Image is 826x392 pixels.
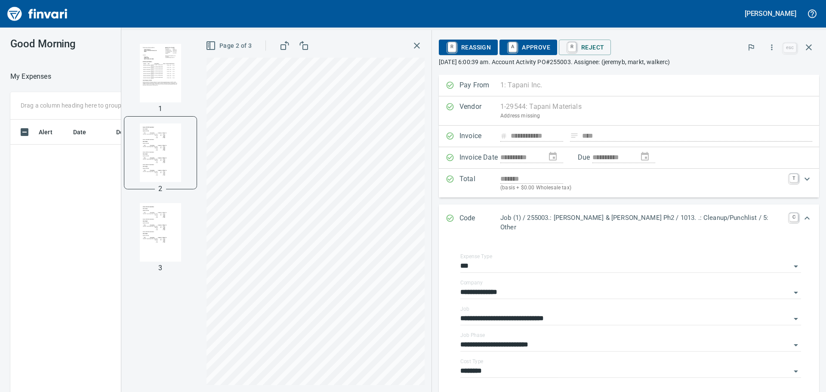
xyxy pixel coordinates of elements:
a: R [448,42,456,52]
button: RReassign [439,40,498,55]
img: Page 1 [131,44,190,102]
span: Description [116,127,148,137]
button: Open [790,365,802,377]
span: Description [116,127,160,137]
img: Page 3 [131,203,190,262]
label: Job Phase [460,333,485,338]
a: T [789,174,798,182]
button: Open [790,313,802,325]
button: Open [790,260,802,272]
img: Page 2 [131,123,190,182]
span: Alert [39,127,64,137]
p: 1 [158,104,162,114]
a: R [568,42,576,52]
button: RReject [559,40,611,55]
label: Cost Type [460,359,484,364]
h3: Good Morning [10,38,193,50]
p: My Expenses [10,71,51,82]
span: Page 2 of 3 [207,40,252,51]
p: Job (1) / 255003.: [PERSON_NAME] & [PERSON_NAME] Ph2 / 1013. .: Cleanup/Punchlist / 5: Other [500,213,784,232]
button: Page 2 of 3 [204,38,255,54]
p: [DATE] 6:00:39 am. Account Activity PO#255003. Assignee: (jeremyb, markt, walkerc) [439,58,819,66]
button: [PERSON_NAME] [743,7,798,20]
button: Flag [742,38,761,57]
p: 3 [158,263,162,273]
img: Finvari [5,3,70,24]
a: esc [783,43,796,52]
button: More [762,38,781,57]
span: Approve [506,40,550,55]
h5: [PERSON_NAME] [745,9,796,18]
p: Code [459,213,500,232]
span: Date [73,127,98,137]
button: Open [790,287,802,299]
p: Total [459,174,500,192]
span: Reassign [446,40,491,55]
p: Drag a column heading here to group the table [21,101,147,110]
p: 2 [158,184,162,194]
label: Expense Type [460,254,492,259]
span: Reject [566,40,604,55]
a: A [509,42,517,52]
div: Expand [439,169,819,198]
span: Close invoice [781,37,819,58]
span: Alert [39,127,52,137]
span: Date [73,127,86,137]
button: Open [790,339,802,351]
label: Company [460,280,483,285]
nav: breadcrumb [10,71,51,82]
button: AApprove [499,40,557,55]
label: Job [460,306,469,312]
p: (basis + $0.00 Wholesale tax) [500,184,784,192]
div: Expand [439,204,819,241]
a: C [789,213,798,222]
